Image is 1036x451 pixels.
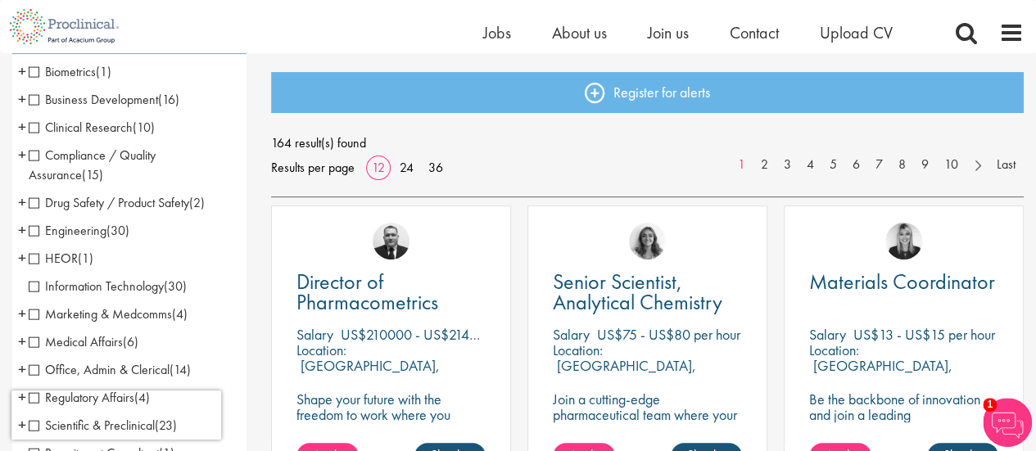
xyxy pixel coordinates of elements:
[553,356,696,390] p: [GEOGRAPHIC_DATA], [GEOGRAPHIC_DATA]
[809,325,846,344] span: Salary
[988,156,1024,174] a: Last
[423,159,449,176] a: 36
[913,156,937,174] a: 9
[29,194,189,211] span: Drug Safety / Product Safety
[18,301,26,326] span: +
[373,223,409,259] img: Jakub Hanas
[809,341,859,359] span: Location:
[18,357,26,381] span: +
[29,63,96,80] span: Biometrics
[844,156,868,174] a: 6
[170,361,191,378] span: (14)
[296,356,440,390] p: [GEOGRAPHIC_DATA], [GEOGRAPHIC_DATA]
[18,87,26,111] span: +
[164,277,187,295] span: (30)
[18,115,26,139] span: +
[172,305,188,322] span: (4)
[29,333,123,350] span: Medical Affairs
[296,341,346,359] span: Location:
[753,156,776,174] a: 2
[29,194,205,211] span: Drug Safety / Product Safety
[983,398,997,412] span: 1
[798,156,822,174] a: 4
[123,333,138,350] span: (6)
[552,22,607,43] a: About us
[776,156,799,174] a: 3
[730,22,779,43] a: Contact
[483,22,511,43] a: Jobs
[106,222,129,239] span: (30)
[366,159,391,176] a: 12
[29,250,93,267] span: HEOR
[29,63,111,80] span: Biometrics
[29,222,129,239] span: Engineering
[296,325,333,344] span: Salary
[18,190,26,214] span: +
[553,325,590,344] span: Salary
[29,91,179,108] span: Business Development
[29,91,158,108] span: Business Development
[29,333,138,350] span: Medical Affairs
[730,156,753,174] a: 1
[18,385,26,409] span: +
[553,341,603,359] span: Location:
[885,223,922,259] img: Janelle Jones
[29,119,155,136] span: Clinical Research
[29,305,188,322] span: Marketing & Medcomms
[867,156,891,174] a: 7
[809,272,998,292] a: Materials Coordinator
[18,142,26,167] span: +
[29,119,133,136] span: Clinical Research
[271,131,1024,156] span: 164 result(s) found
[394,159,419,176] a: 24
[18,329,26,354] span: +
[18,59,26,83] span: +
[29,361,191,378] span: Office, Admin & Clerical
[133,119,155,136] span: (10)
[158,91,179,108] span: (16)
[29,277,187,295] span: Information Technology
[18,218,26,242] span: +
[29,222,106,239] span: Engineering
[78,250,93,267] span: (1)
[820,22,893,43] a: Upload CV
[553,268,722,316] span: Senior Scientist, Analytical Chemistry
[648,22,689,43] a: Join us
[29,147,156,183] span: Compliance / Quality Assurance
[96,63,111,80] span: (1)
[189,194,205,211] span: (2)
[29,277,164,295] span: Information Technology
[18,246,26,270] span: +
[936,156,966,174] a: 10
[134,389,150,406] span: (4)
[82,166,103,183] span: (15)
[296,272,486,313] a: Director of Pharmacometrics
[29,305,172,322] span: Marketing & Medcomms
[890,156,914,174] a: 8
[341,325,556,344] p: US$210000 - US$214900 per annum
[553,272,742,313] a: Senior Scientist, Analytical Chemistry
[983,398,1032,447] img: Chatbot
[809,268,995,295] span: Materials Coordinator
[296,268,438,316] span: Director of Pharmacometrics
[11,390,221,440] iframe: reCAPTCHA
[821,156,845,174] a: 5
[29,389,150,406] span: Regulatory Affairs
[29,250,78,267] span: HEOR
[29,361,170,378] span: Office, Admin & Clerical
[809,356,952,390] p: [GEOGRAPHIC_DATA], [GEOGRAPHIC_DATA]
[597,325,740,344] p: US$75 - US$80 per hour
[271,72,1024,113] a: Register for alerts
[29,389,134,406] span: Regulatory Affairs
[629,223,666,259] img: Jackie Cerchio
[271,156,355,180] span: Results per page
